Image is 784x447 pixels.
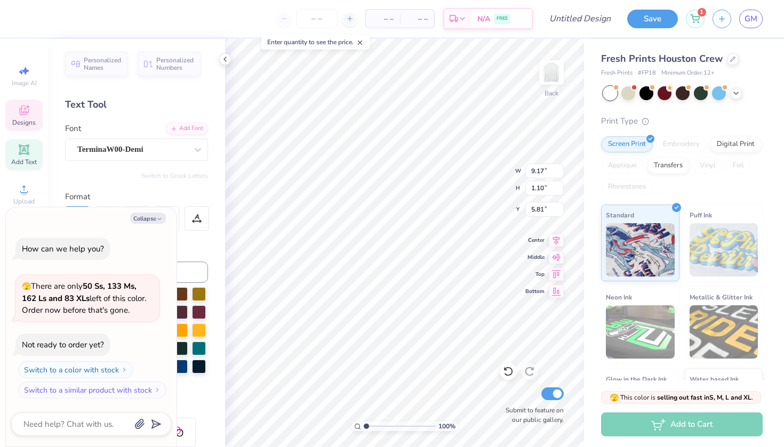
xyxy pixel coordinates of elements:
span: Bottom [525,288,545,295]
div: Rhinestones [601,179,653,195]
img: Puff Ink [690,223,758,277]
span: Neon Ink [606,291,632,303]
button: Switch to Greek Letters [141,172,208,180]
span: Personalized Numbers [156,56,194,71]
div: Enter quantity to see the price. [261,35,370,50]
strong: 50 Ss, 133 Ms, 162 Ls and 83 XLs [22,281,137,304]
span: Upload [13,197,35,206]
span: Top [525,271,545,278]
img: Metallic & Glitter Ink [690,305,758,359]
div: Back [545,88,558,98]
input: – – [296,9,338,28]
button: Save [627,10,678,28]
img: Neon Ink [606,305,675,359]
span: 100 % [438,421,455,431]
input: Untitled Design [541,8,619,29]
div: Text Tool [65,97,208,112]
span: # FP18 [638,69,656,78]
span: GM [745,13,757,25]
div: Digital Print [710,136,762,152]
div: Foil [726,158,751,174]
span: Designs [12,118,36,127]
span: Standard [606,209,634,221]
strong: selling out fast in S, M, L and XL [657,393,751,402]
span: There are only left of this color. Order now before that's gone. [22,281,146,315]
span: Personalized Names [84,56,122,71]
span: 🫣 [610,393,619,403]
img: Switch to a similar product with stock [154,387,161,393]
div: Applique [601,158,644,174]
span: 🫣 [22,281,31,291]
span: – – [406,13,428,25]
div: Format [65,191,209,203]
a: GM [739,10,763,28]
button: Collapse [130,213,166,224]
span: Puff Ink [690,209,712,221]
div: Vinyl [693,158,723,174]
div: Not ready to order yet? [22,339,104,350]
span: Metallic & Glitter Ink [690,291,753,303]
div: Embroidery [656,136,707,152]
button: Switch to a color with stock [18,361,133,378]
span: Glow in the Dark Ink [606,373,667,385]
img: Switch to a color with stock [121,367,127,373]
span: Add Text [11,158,37,166]
label: Submit to feature on our public gallery. [500,405,564,425]
span: Center [525,237,545,244]
div: Print Type [601,115,763,127]
span: N/A [477,13,490,25]
img: Standard [606,223,675,277]
span: Fresh Prints Houston Crew [601,52,723,65]
img: Back [541,62,562,83]
button: Switch to a similar product with stock [18,381,166,399]
div: Transfers [647,158,690,174]
span: Water based Ink [690,373,739,385]
div: Add Font [166,123,208,135]
span: Fresh Prints [601,69,633,78]
div: How can we help you? [22,243,104,254]
span: Middle [525,254,545,261]
span: This color is . [610,393,753,402]
span: – – [372,13,394,25]
span: Image AI [12,79,37,87]
span: 1 [698,8,706,17]
span: Minimum Order: 12 + [661,69,715,78]
span: FREE [497,15,508,22]
label: Font [65,123,81,135]
div: Screen Print [601,136,653,152]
